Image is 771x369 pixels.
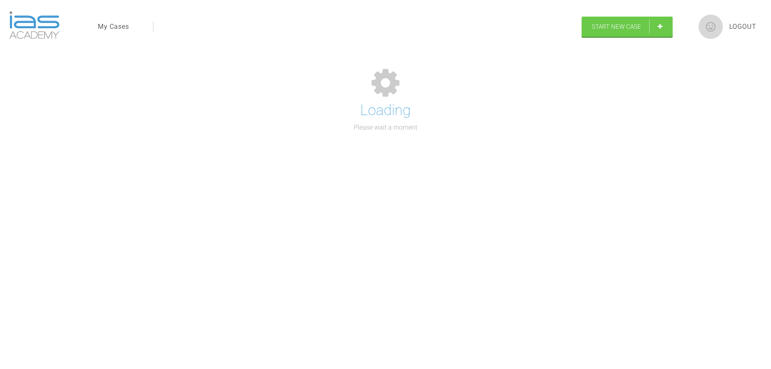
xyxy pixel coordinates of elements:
img: logo-light.3e3ef733.png [9,11,59,39]
a: Logout [729,21,756,32]
p: Please wait a moment [354,122,417,133]
a: My Cases [98,21,129,32]
a: Start New Case [582,17,673,37]
span: Start New Case [592,23,641,30]
img: profile.png [699,15,723,39]
h1: Loading [360,99,411,122]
